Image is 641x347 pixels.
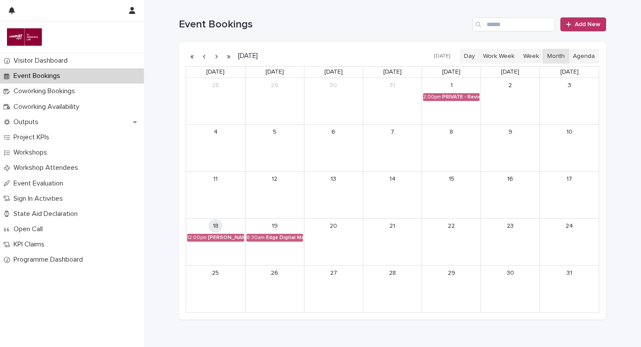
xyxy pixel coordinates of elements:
[422,171,481,218] td: August 15, 2025
[518,49,543,64] button: Week
[540,266,599,312] td: August 31, 2025
[385,172,399,186] a: August 14, 2025
[268,172,282,186] a: August 12, 2025
[186,49,198,63] button: Previous year
[205,67,226,77] a: Monday
[186,124,245,171] td: August 4, 2025
[186,218,245,265] td: August 18, 2025
[575,21,600,27] span: Add New
[179,18,469,31] h1: Event Bookings
[481,218,540,265] td: August 23, 2025
[10,118,45,126] p: Outputs
[10,164,85,172] p: Workshop Attendees
[187,235,207,241] div: 12:00pm
[503,219,517,233] a: August 23, 2025
[10,179,70,188] p: Event Evaluation
[503,172,517,186] a: August 16, 2025
[472,17,555,31] input: Search
[385,125,399,139] a: August 7, 2025
[363,171,422,218] td: August 14, 2025
[540,78,599,124] td: August 3, 2025
[268,78,282,92] a: July 29, 2025
[323,67,344,77] a: Wednesday
[208,235,244,241] div: [PERSON_NAME] Square Innovation Workshop
[422,218,481,265] td: August 22, 2025
[444,125,458,139] a: August 8, 2025
[569,49,599,64] button: Agenda
[385,266,399,280] a: August 28, 2025
[423,94,441,100] div: 2:00pm
[10,148,54,157] p: Workshops
[268,219,282,233] a: August 19, 2025
[10,225,50,233] p: Open Call
[264,67,286,77] a: Tuesday
[363,218,422,265] td: August 21, 2025
[540,171,599,218] td: August 17, 2025
[246,235,265,241] div: 8:30am
[10,103,86,111] p: Coworking Availability
[235,53,258,59] h2: [DATE]
[503,266,517,280] a: August 30, 2025
[10,133,56,141] p: Project KPIs
[563,172,576,186] a: August 17, 2025
[304,266,363,312] td: August 27, 2025
[245,171,304,218] td: August 12, 2025
[268,266,282,280] a: August 26, 2025
[385,219,399,233] a: August 21, 2025
[10,57,75,65] p: Visitor Dashboard
[327,219,341,233] a: August 20, 2025
[444,78,458,92] a: August 1, 2025
[444,266,458,280] a: August 29, 2025
[186,171,245,218] td: August 11, 2025
[245,78,304,124] td: July 29, 2025
[10,87,82,95] p: Coworking Bookings
[10,72,67,80] p: Event Bookings
[222,49,235,63] button: Next year
[245,266,304,312] td: August 26, 2025
[543,49,569,64] button: Month
[422,266,481,312] td: August 29, 2025
[186,266,245,312] td: August 25, 2025
[499,67,521,77] a: Saturday
[563,78,576,92] a: August 3, 2025
[363,124,422,171] td: August 7, 2025
[540,218,599,265] td: August 24, 2025
[266,235,303,241] div: Edge Digital Manufacturing
[327,78,341,92] a: July 30, 2025
[422,124,481,171] td: August 8, 2025
[327,266,341,280] a: August 27, 2025
[268,125,282,139] a: August 5, 2025
[210,49,222,63] button: Next month
[460,49,479,64] button: Day
[304,124,363,171] td: August 6, 2025
[481,124,540,171] td: August 9, 2025
[208,266,222,280] a: August 25, 2025
[540,124,599,171] td: August 10, 2025
[208,219,222,233] a: August 18, 2025
[479,49,519,64] button: Work Week
[208,125,222,139] a: August 4, 2025
[440,67,462,77] a: Friday
[304,78,363,124] td: July 30, 2025
[481,171,540,218] td: August 16, 2025
[422,78,481,124] td: August 1, 2025
[563,266,576,280] a: August 31, 2025
[208,172,222,186] a: August 11, 2025
[363,266,422,312] td: August 28, 2025
[503,125,517,139] a: August 9, 2025
[327,125,341,139] a: August 6, 2025
[563,125,576,139] a: August 10, 2025
[10,256,90,264] p: Programme Dashboard
[304,171,363,218] td: August 13, 2025
[382,67,403,77] a: Thursday
[186,78,245,124] td: July 28, 2025
[10,210,85,218] p: State Aid Declaration
[481,266,540,312] td: August 30, 2025
[503,78,517,92] a: August 2, 2025
[444,172,458,186] a: August 15, 2025
[559,67,580,77] a: Sunday
[563,219,576,233] a: August 24, 2025
[208,78,222,92] a: July 28, 2025
[10,240,51,249] p: KPI Claims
